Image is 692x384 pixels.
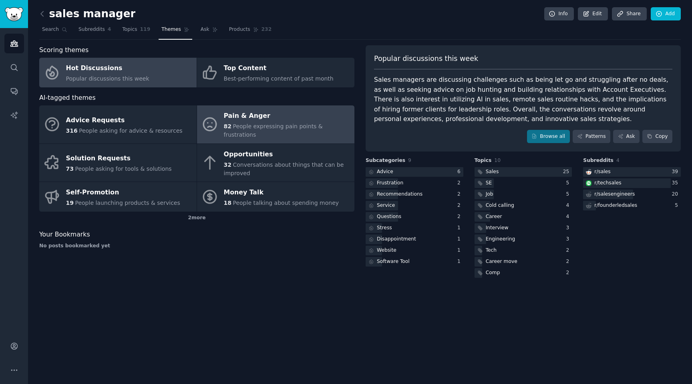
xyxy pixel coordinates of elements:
span: 316 [66,127,78,134]
div: 1 [457,247,463,254]
span: 73 [66,166,74,172]
div: Career [486,213,502,220]
a: Info [544,7,574,21]
span: 18 [224,200,231,206]
span: Popular discussions this week [66,75,149,82]
div: Software Tool [377,258,410,265]
a: Software Tool1 [366,257,463,267]
a: Opportunities32Conversations about things that can be improved [197,144,354,182]
div: Self-Promotion [66,186,180,199]
div: 1 [457,258,463,265]
div: SE [486,180,492,187]
div: 4 [566,202,572,209]
a: Website1 [366,246,463,256]
a: SE5 [475,178,572,188]
div: Advice Requests [66,114,183,127]
div: Interview [486,224,509,232]
a: Interview3 [475,223,572,233]
div: Money Talk [224,186,339,199]
a: Career move2 [475,257,572,267]
span: AI-tagged themes [39,93,96,103]
div: 1 [457,236,463,243]
span: People expressing pain points & frustrations [224,123,323,138]
a: Topics119 [119,23,153,40]
span: Themes [161,26,181,33]
div: 39 [672,168,681,176]
span: Subcategories [366,157,405,164]
span: 82 [224,123,231,129]
div: Advice [377,168,393,176]
div: 5 [675,202,681,209]
div: 5 [566,191,572,198]
div: 2 [566,269,572,277]
div: r/ founderledsales [594,202,637,209]
div: Career move [486,258,517,265]
span: Scoring themes [39,45,89,55]
span: Products [229,26,250,33]
a: techsalesr/techsales35 [583,178,681,188]
a: Browse all [527,130,570,143]
a: Cold calling4 [475,201,572,211]
h2: sales manager [39,8,135,20]
a: salesr/sales39 [583,167,681,177]
span: Search [42,26,59,33]
span: Ask [201,26,209,33]
span: Topics [475,157,492,164]
div: Recommendations [377,191,422,198]
a: Disappointment1 [366,234,463,245]
div: Hot Discussions [66,62,149,75]
a: Ask [613,130,640,143]
div: 2 [566,258,572,265]
div: 35 [672,180,681,187]
a: Advice Requests316People asking for advice & resources [39,105,197,143]
a: r/salesengineers20 [583,190,681,200]
a: Top ContentBest-performing content of past month [197,58,354,87]
span: Subreddits [583,157,614,164]
div: r/ techsales [594,180,621,187]
div: Cold calling [486,202,514,209]
span: 19 [66,200,74,206]
div: Sales managers are discussing challenges such as being let go and struggling after no deals, as w... [374,75,672,124]
div: 2 [457,202,463,209]
span: People asking for advice & resources [79,127,182,134]
span: Best-performing content of past month [224,75,334,82]
div: Service [377,202,395,209]
a: Search [39,23,70,40]
a: Pain & Anger82People expressing pain points & frustrations [197,105,354,143]
a: Advice6 [366,167,463,177]
div: 25 [563,168,572,176]
div: Website [377,247,396,254]
span: 10 [494,158,501,163]
a: Solution Requests73People asking for tools & solutions [39,144,197,182]
a: Engineering3 [475,234,572,245]
div: 2 [566,247,572,254]
span: 4 [616,158,620,163]
a: Frustration2 [366,178,463,188]
div: 20 [672,191,681,198]
div: 2 [457,191,463,198]
div: Comp [486,269,500,277]
a: Comp2 [475,268,572,278]
a: Self-Promotion19People launching products & services [39,182,197,212]
a: Sales25 [475,167,572,177]
div: Questions [377,213,401,220]
div: 2 more [39,212,354,224]
div: 6 [457,168,463,176]
div: Frustration [377,180,403,187]
span: 119 [140,26,151,33]
div: 2 [457,180,463,187]
div: 3 [566,236,572,243]
span: Topics [122,26,137,33]
button: Copy [642,130,672,143]
span: Popular discussions this week [374,54,478,64]
span: 4 [108,26,111,33]
span: Your Bookmarks [39,230,90,240]
a: Recommendations2 [366,190,463,200]
a: Service2 [366,201,463,211]
div: 2 [457,213,463,220]
a: r/founderledsales5 [583,201,681,211]
div: r/ sales [594,168,610,176]
div: 4 [566,213,572,220]
div: r/ salesengineers [594,191,635,198]
span: Subreddits [78,26,105,33]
